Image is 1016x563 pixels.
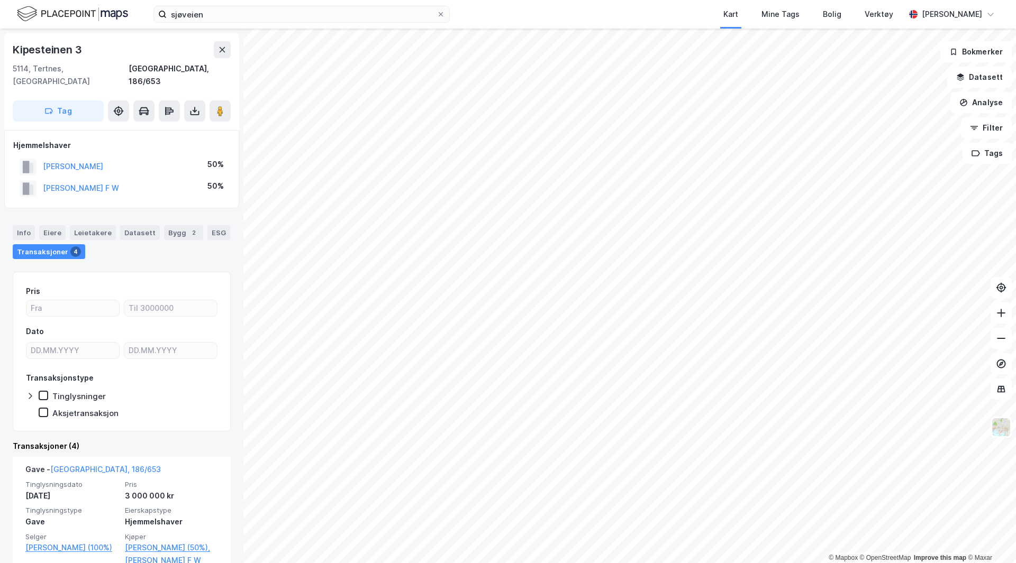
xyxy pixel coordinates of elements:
div: Hjemmelshaver [125,515,218,528]
div: Bygg [164,225,203,240]
div: [GEOGRAPHIC_DATA], 186/653 [129,62,231,88]
div: Datasett [120,225,160,240]
a: [PERSON_NAME] (100%) [25,541,119,554]
img: logo.f888ab2527a4732fd821a326f86c7f29.svg [17,5,128,23]
span: Selger [25,532,119,541]
div: 50% [207,180,224,192]
button: Filter [961,117,1012,139]
span: Tinglysningstype [25,506,119,515]
div: Pris [26,285,40,298]
input: Til 3000000 [124,300,217,316]
div: Aksjetransaksjon [52,408,119,418]
div: Kipesteinen 3 [13,41,84,58]
div: Leietakere [70,225,116,240]
div: Kontrollprogram for chat [963,512,1016,563]
a: Improve this map [914,554,966,561]
button: Analyse [950,92,1012,113]
a: OpenStreetMap [860,554,911,561]
iframe: Chat Widget [963,512,1016,563]
input: Søk på adresse, matrikkel, gårdeiere, leietakere eller personer [167,6,437,22]
button: Bokmerker [940,41,1012,62]
a: [PERSON_NAME] (50%), [125,541,218,554]
a: [GEOGRAPHIC_DATA], 186/653 [50,465,161,474]
div: Transaksjonstype [26,372,94,384]
input: DD.MM.YYYY [124,343,217,358]
div: 3 000 000 kr [125,490,218,502]
div: Hjemmelshaver [13,139,230,152]
button: Tag [13,100,104,122]
div: Gave - [25,463,161,480]
span: Kjøper [125,532,218,541]
input: Fra [26,300,119,316]
div: 5114, Tertnes, [GEOGRAPHIC_DATA] [13,62,129,88]
div: Kart [723,8,738,21]
div: 50% [207,158,224,171]
div: Mine Tags [761,8,800,21]
span: Pris [125,480,218,489]
div: Info [13,225,35,240]
div: Bolig [823,8,841,21]
button: Datasett [947,67,1012,88]
div: Transaksjoner [13,244,85,259]
div: Eiere [39,225,66,240]
span: Eierskapstype [125,506,218,515]
div: Transaksjoner (4) [13,440,231,453]
span: Tinglysningsdato [25,480,119,489]
img: Z [991,417,1011,437]
div: Tinglysninger [52,391,106,401]
div: ESG [207,225,230,240]
div: [DATE] [25,490,119,502]
div: Verktøy [865,8,893,21]
div: Gave [25,515,119,528]
div: 4 [70,246,81,257]
a: Mapbox [829,554,858,561]
div: 2 [188,227,199,238]
div: [PERSON_NAME] [922,8,982,21]
button: Tags [963,143,1012,164]
input: DD.MM.YYYY [26,343,119,358]
div: Dato [26,325,44,338]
